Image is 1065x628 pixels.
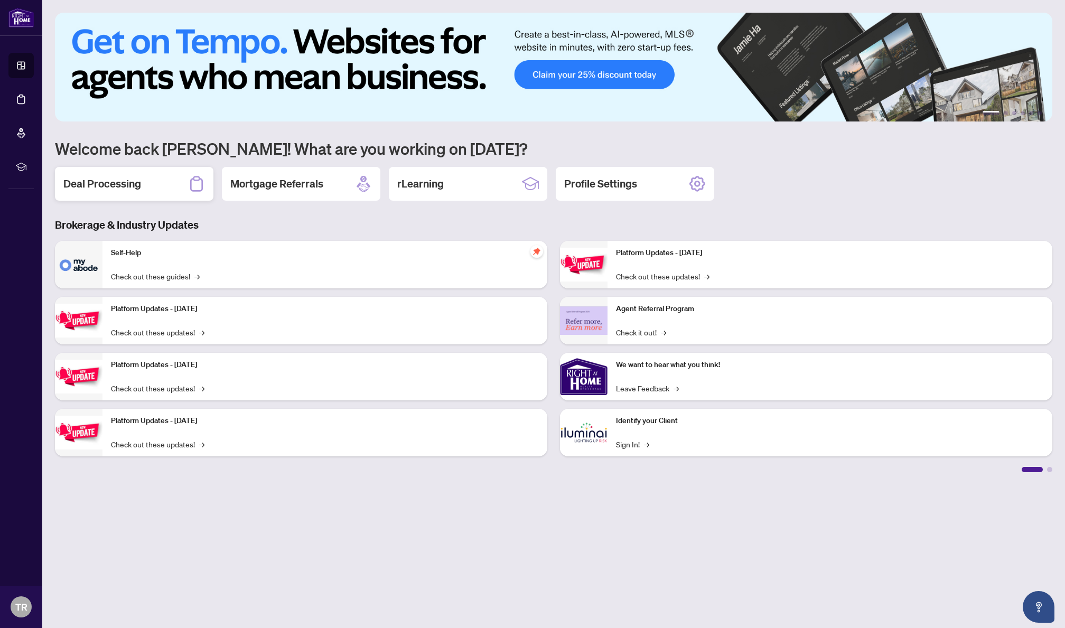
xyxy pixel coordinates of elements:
[704,270,709,282] span: →
[230,176,323,191] h2: Mortgage Referrals
[1038,111,1042,115] button: 6
[1021,111,1025,115] button: 4
[1012,111,1016,115] button: 3
[661,326,666,338] span: →
[63,176,141,191] h2: Deal Processing
[560,248,608,281] img: Platform Updates - June 23, 2025
[55,304,102,337] img: Platform Updates - September 16, 2025
[564,176,637,191] h2: Profile Settings
[674,382,679,394] span: →
[199,438,204,450] span: →
[55,13,1052,121] img: Slide 0
[616,247,1044,259] p: Platform Updates - [DATE]
[199,382,204,394] span: →
[55,218,1052,232] h3: Brokerage & Industry Updates
[1029,111,1033,115] button: 5
[983,111,999,115] button: 1
[616,438,649,450] a: Sign In!→
[55,241,102,288] img: Self-Help
[616,415,1044,427] p: Identify your Client
[616,382,679,394] a: Leave Feedback→
[55,138,1052,158] h1: Welcome back [PERSON_NAME]! What are you working on [DATE]?
[1023,591,1054,623] button: Open asap
[560,353,608,400] img: We want to hear what you think!
[397,176,444,191] h2: rLearning
[1004,111,1008,115] button: 2
[199,326,204,338] span: →
[644,438,649,450] span: →
[530,245,543,258] span: pushpin
[111,303,539,315] p: Platform Updates - [DATE]
[111,247,539,259] p: Self-Help
[616,359,1044,371] p: We want to hear what you think!
[111,382,204,394] a: Check out these updates!→
[616,303,1044,315] p: Agent Referral Program
[616,270,709,282] a: Check out these updates!→
[111,359,539,371] p: Platform Updates - [DATE]
[111,326,204,338] a: Check out these updates!→
[111,438,204,450] a: Check out these updates!→
[111,415,539,427] p: Platform Updates - [DATE]
[55,360,102,393] img: Platform Updates - July 21, 2025
[616,326,666,338] a: Check it out!→
[560,306,608,335] img: Agent Referral Program
[111,270,200,282] a: Check out these guides!→
[560,409,608,456] img: Identify your Client
[55,416,102,449] img: Platform Updates - July 8, 2025
[194,270,200,282] span: →
[8,8,34,27] img: logo
[15,599,27,614] span: TR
